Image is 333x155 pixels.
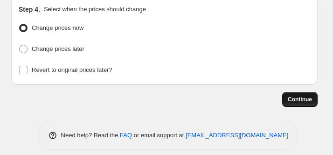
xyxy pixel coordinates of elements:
[32,66,112,73] span: Revert to original prices later?
[32,45,84,52] span: Change prices later
[61,132,120,139] span: Need help? Read the
[32,24,83,31] span: Change prices now
[186,132,288,139] a: [EMAIL_ADDRESS][DOMAIN_NAME]
[288,96,312,103] span: Continue
[132,132,186,139] span: or email support at
[282,92,318,107] button: Continue
[44,5,146,14] p: Select when the prices should change
[19,5,40,14] h2: Step 4.
[120,132,132,139] a: FAQ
